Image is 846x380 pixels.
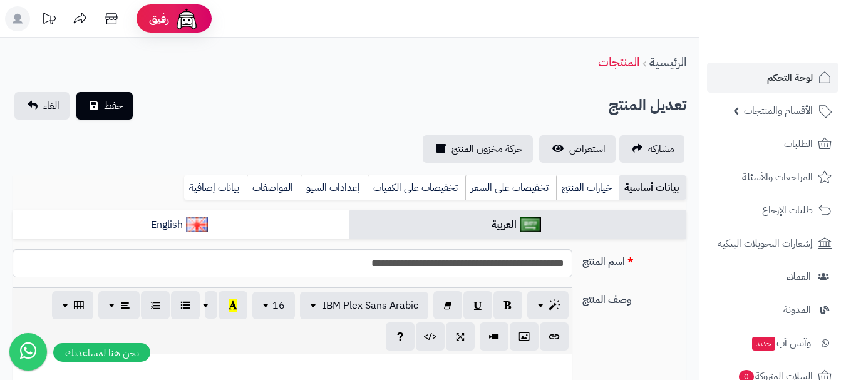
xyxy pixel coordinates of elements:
button: حفظ [76,92,133,120]
a: وآتس آبجديد [707,328,838,358]
a: المدونة [707,295,838,325]
a: English [13,210,349,240]
span: الغاء [43,98,59,113]
h2: تعديل المنتج [609,93,686,118]
a: العربية [349,210,686,240]
a: إعدادات السيو [301,175,368,200]
a: تحديثات المنصة [33,6,64,34]
span: استعراض [569,141,606,157]
span: المراجعات والأسئلة [742,168,813,186]
label: اسم المنتج [577,249,691,269]
a: استعراض [539,135,616,163]
a: الطلبات [707,129,838,159]
span: مشاركه [648,141,674,157]
img: ai-face.png [174,6,199,31]
span: الأقسام والمنتجات [744,102,813,120]
img: العربية [520,217,542,232]
img: English [186,217,208,232]
button: 16 [252,292,295,319]
span: 16 [272,298,285,313]
span: المدونة [783,301,811,319]
a: المنتجات [598,53,639,71]
a: تخفيضات على الكميات [368,175,465,200]
a: بيانات أساسية [619,175,686,200]
a: لوحة التحكم [707,63,838,93]
a: المراجعات والأسئلة [707,162,838,192]
span: طلبات الإرجاع [762,202,813,219]
a: الرئيسية [649,53,686,71]
a: المواصفات [247,175,301,200]
span: حفظ [104,98,123,113]
button: IBM Plex Sans Arabic [300,292,428,319]
span: جديد [752,337,775,351]
a: مشاركه [619,135,684,163]
span: IBM Plex Sans Arabic [322,298,418,313]
a: الغاء [14,92,70,120]
label: وصف المنتج [577,287,691,307]
span: الطلبات [784,135,813,153]
span: العملاء [787,268,811,285]
a: حركة مخزون المنتج [423,135,533,163]
a: العملاء [707,262,838,292]
span: لوحة التحكم [767,69,813,86]
a: طلبات الإرجاع [707,195,838,225]
span: إشعارات التحويلات البنكية [718,235,813,252]
a: إشعارات التحويلات البنكية [707,229,838,259]
span: وآتس آب [751,334,811,352]
span: حركة مخزون المنتج [451,141,523,157]
a: تخفيضات على السعر [465,175,556,200]
span: رفيق [149,11,169,26]
img: logo-2.png [761,33,834,59]
a: خيارات المنتج [556,175,619,200]
a: بيانات إضافية [184,175,247,200]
